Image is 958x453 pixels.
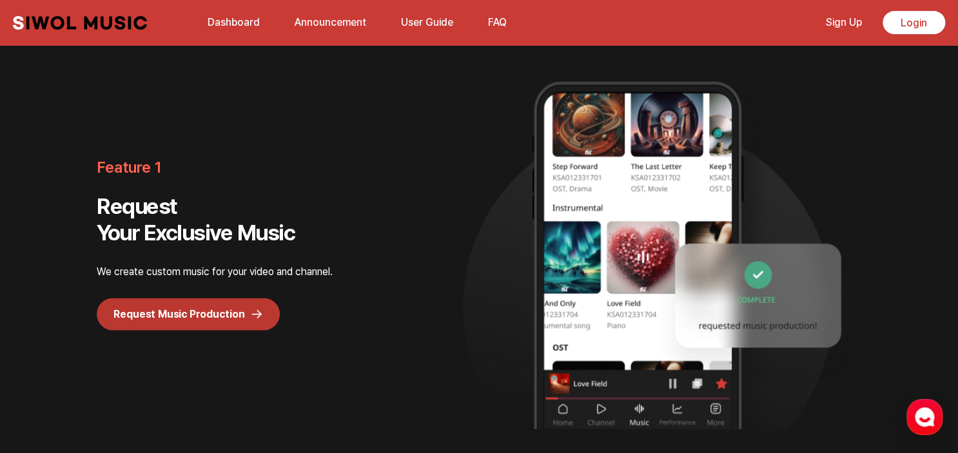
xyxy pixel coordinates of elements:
a: Settings [166,346,248,378]
a: Sign Up [818,8,870,36]
a: Announcement [287,8,374,36]
span: Home [33,365,55,376]
a: Home [4,346,85,378]
span: Feature 1 [97,148,384,187]
a: User Guide [393,8,461,36]
a: Login [883,11,945,34]
a: Messages [85,346,166,378]
span: Messages [107,366,145,376]
a: Request Music Production [97,298,280,330]
button: FAQ [480,7,514,38]
p: We create custom music for your video and channel. [97,264,384,280]
span: Settings [191,365,222,376]
h2: Request Your Exclusive Music [97,193,384,246]
a: Dashboard [200,8,268,36]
